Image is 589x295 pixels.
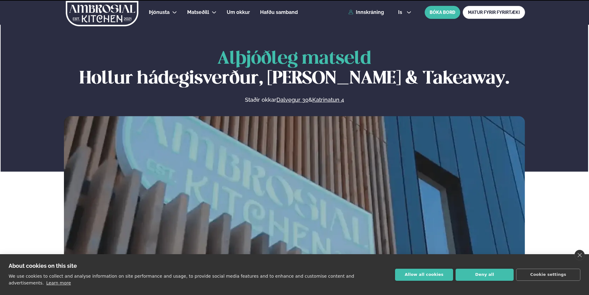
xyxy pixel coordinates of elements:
[65,1,139,26] img: logo
[393,10,416,15] button: is
[398,10,404,15] span: is
[516,269,580,281] button: Cookie settings
[149,9,170,15] span: Þjónusta
[149,9,170,16] a: Þjónusta
[456,269,514,281] button: Deny all
[395,269,453,281] button: Allow all cookies
[227,9,250,15] span: Um okkur
[9,274,354,285] p: We use cookies to collect and analyse information on site performance and usage, to provide socia...
[217,50,371,67] span: Alþjóðleg matseld
[463,6,525,19] a: MATUR FYRIR FYRIRTÆKI
[64,49,525,89] h1: Hollur hádegisverður, [PERSON_NAME] & Takeaway.
[46,280,71,285] a: Learn more
[187,9,209,16] a: Matseðill
[178,96,411,104] p: Staðir okkar &
[260,9,298,16] a: Hafðu samband
[9,263,77,269] strong: About cookies on this site
[348,10,384,15] a: Innskráning
[227,9,250,16] a: Um okkur
[260,9,298,15] span: Hafðu samband
[312,96,344,104] a: Katrinatun 4
[574,250,585,260] a: close
[276,96,309,104] a: Dalvegur 30
[425,6,460,19] button: BÓKA BORÐ
[187,9,209,15] span: Matseðill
